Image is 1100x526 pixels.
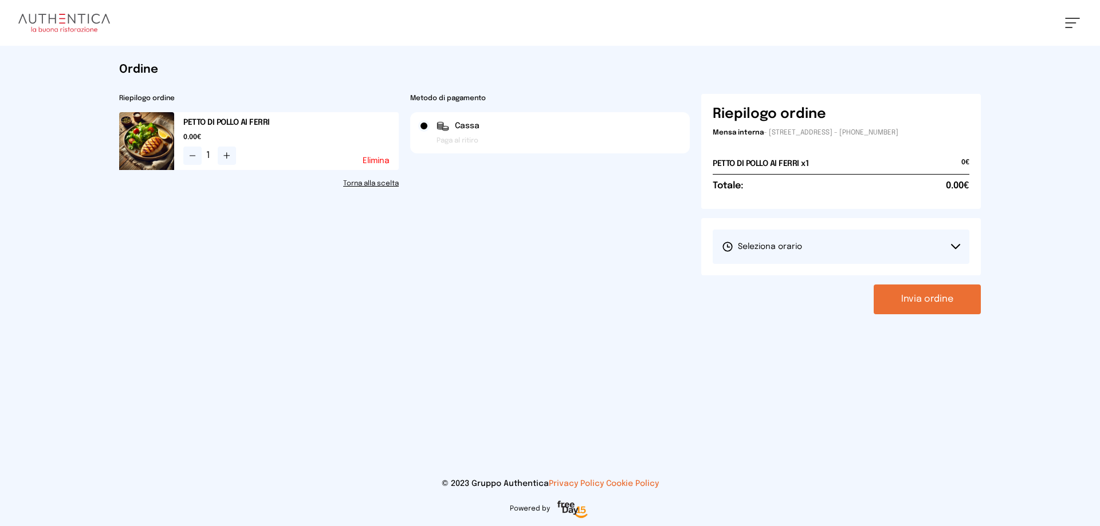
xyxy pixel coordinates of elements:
h1: Ordine [119,62,981,78]
span: Seleziona orario [722,241,802,252]
h6: Riepilogo ordine [713,105,826,124]
span: 1 [206,149,213,163]
span: 0€ [961,158,969,174]
p: - [STREET_ADDRESS] - [PHONE_NUMBER] [713,128,969,137]
button: Seleziona orario [713,230,969,264]
h2: Riepilogo ordine [119,94,399,103]
span: Powered by [510,504,550,513]
span: 0.00€ [183,133,399,142]
img: logo.8f33a47.png [18,14,110,32]
img: media [119,112,174,170]
h2: PETTO DI POLLO AI FERRI x1 [713,158,808,169]
span: Mensa interna [713,129,764,136]
button: Elimina [363,157,390,165]
p: © 2023 Gruppo Authentica [18,478,1082,489]
img: logo-freeday.3e08031.png [555,499,591,521]
a: Torna alla scelta [119,179,399,188]
a: Privacy Policy [549,480,604,488]
h2: Metodo di pagamento [410,94,690,103]
span: Paga al ritiro [437,136,478,145]
h2: PETTO DI POLLO AI FERRI [183,117,399,128]
span: 0.00€ [946,179,969,193]
span: Cassa [455,120,480,132]
a: Cookie Policy [606,480,659,488]
h6: Totale: [713,179,743,193]
button: Invia ordine [874,284,981,314]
